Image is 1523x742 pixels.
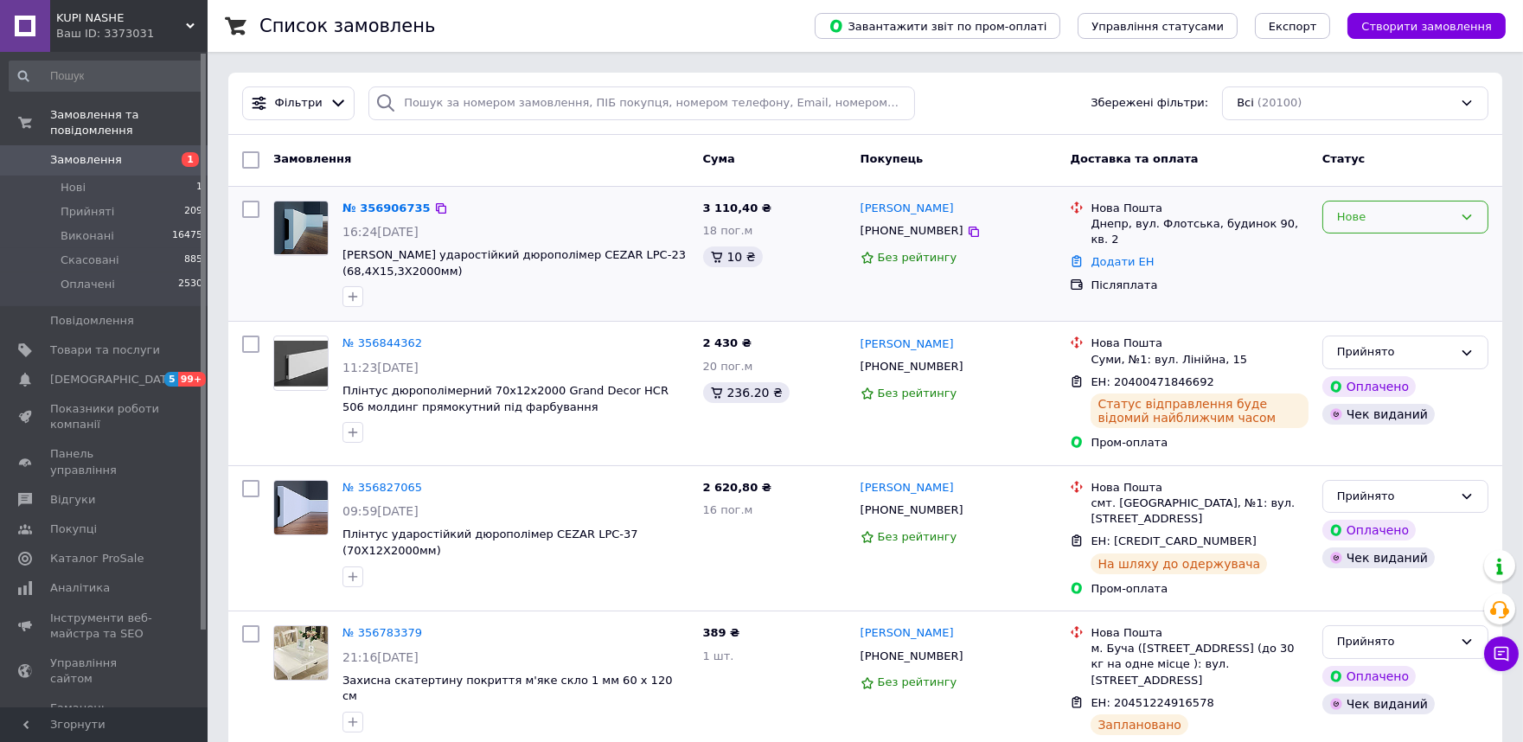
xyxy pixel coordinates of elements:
button: Завантажити звіт по пром-оплаті [815,13,1060,39]
span: 389 ₴ [703,626,740,639]
span: 209 [184,204,202,220]
span: 16 пог.м [703,503,753,516]
span: 99+ [178,372,207,387]
span: Без рейтингу [878,530,957,543]
div: Післяплата [1091,278,1308,293]
span: Замовлення та повідомлення [50,107,208,138]
span: Аналітика [50,580,110,596]
span: Покупець [861,152,924,165]
a: Захисна скатертину покриття м'яке скло 1 мм 60 х 120 см [342,674,672,703]
button: Чат з покупцем [1484,636,1519,671]
img: Фото товару [274,341,328,387]
div: Суми, №1: вул. Лінійна, 15 [1091,352,1308,368]
span: ЕН: 20451224916578 [1091,696,1213,709]
span: Показники роботи компанії [50,401,160,432]
span: 18 пог.м [703,224,753,237]
span: Панель управління [50,446,160,477]
a: Плінтус ударостійкий дюрополімер CEZAR LPC-37 (70Х12Х2000мм) [342,528,638,557]
span: Всі [1237,95,1254,112]
span: Замовлення [50,152,122,168]
span: [PHONE_NUMBER] [861,649,963,662]
span: Без рейтингу [878,387,957,400]
div: Нове [1337,208,1453,227]
span: 885 [184,253,202,268]
a: Плінтус дюрополімерний 70х12х2000 Grand Decor HCR 506 молдинг прямокутний під фарбування [342,384,669,413]
input: Пошук [9,61,204,92]
span: Доставка та оплата [1070,152,1198,165]
div: На шляху до одержувача [1091,553,1267,574]
span: 1 [182,152,199,167]
img: Фото товару [274,201,328,254]
a: Створити замовлення [1330,19,1506,32]
span: 2 430 ₴ [703,336,752,349]
div: Чек виданий [1322,547,1435,568]
h1: Список замовлень [259,16,435,36]
span: [PHONE_NUMBER] [861,224,963,237]
a: № 356906735 [342,201,431,214]
a: Фото товару [273,336,329,391]
span: Відгуки [50,492,95,508]
span: Товари та послуги [50,342,160,358]
img: Фото товару [274,626,328,680]
a: [PERSON_NAME] [861,625,954,642]
div: Чек виданий [1322,694,1435,714]
div: Прийнято [1337,633,1453,651]
div: 236.20 ₴ [703,382,790,403]
a: [PERSON_NAME] [861,336,954,353]
span: Фільтри [275,95,323,112]
span: Статус [1322,152,1366,165]
img: Фото товару [274,481,328,534]
div: Оплачено [1322,520,1416,541]
div: Нова Пошта [1091,201,1308,216]
span: (20100) [1257,96,1302,109]
span: [DEMOGRAPHIC_DATA] [50,372,178,387]
a: Додати ЕН [1091,255,1154,268]
div: смт. [GEOGRAPHIC_DATA], №1: вул. [STREET_ADDRESS] [1091,496,1308,527]
span: Без рейтингу [878,675,957,688]
div: Пром-оплата [1091,435,1308,451]
div: Нова Пошта [1091,336,1308,351]
span: Прийняті [61,204,114,220]
div: Заплановано [1091,714,1188,735]
a: № 356844362 [342,336,422,349]
span: Експорт [1269,20,1317,33]
span: 16:24[DATE] [342,225,419,239]
span: 20 пог.м [703,360,753,373]
span: 3 110,40 ₴ [703,201,771,214]
span: ЕН: 20400471846692 [1091,375,1213,388]
span: KUPI NASHE [56,10,186,26]
a: [PERSON_NAME] [861,201,954,217]
span: Збережені фільтри: [1091,95,1208,112]
span: 2 620,80 ₴ [703,481,771,494]
span: Гаманець компанії [50,700,160,732]
span: Виконані [61,228,114,244]
a: № 356783379 [342,626,422,639]
span: Замовлення [273,152,351,165]
a: № 356827065 [342,481,422,494]
a: Фото товару [273,625,329,681]
span: Управління сайтом [50,656,160,687]
a: Фото товару [273,201,329,256]
button: Управління статусами [1078,13,1238,39]
span: Управління статусами [1091,20,1224,33]
span: 11:23[DATE] [342,361,419,374]
div: Нова Пошта [1091,480,1308,496]
span: Створити замовлення [1361,20,1492,33]
div: Пром-оплата [1091,581,1308,597]
div: Нова Пошта [1091,625,1308,641]
div: 10 ₴ [703,246,763,267]
span: Скасовані [61,253,119,268]
button: Експорт [1255,13,1331,39]
span: 16475 [172,228,202,244]
div: Ваш ID: 3373031 [56,26,208,42]
span: 21:16[DATE] [342,650,419,664]
span: Нові [61,180,86,195]
span: ЕН: [CREDIT_CARD_NUMBER] [1091,534,1256,547]
span: Оплачені [61,277,115,292]
a: [PERSON_NAME] [861,480,954,496]
span: Покупці [50,521,97,537]
span: Інструменти веб-майстра та SEO [50,611,160,642]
